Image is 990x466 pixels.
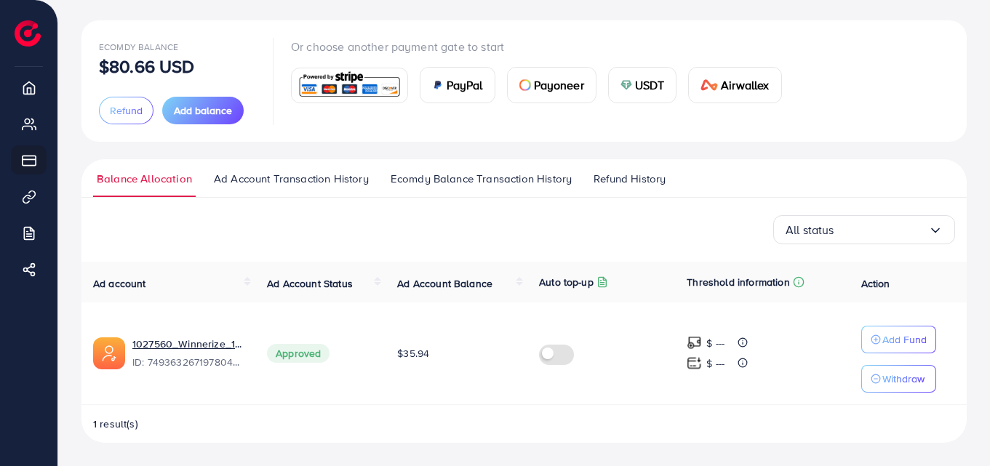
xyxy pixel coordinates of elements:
div: <span class='underline'>1027560_Winnerize_1744747938584</span></br>7493632671978045448 [132,337,244,370]
img: card [296,70,403,101]
iframe: Chat [928,401,979,455]
span: Action [861,276,890,291]
span: Ad Account Balance [397,276,492,291]
button: Add Fund [861,326,936,353]
span: Balance Allocation [97,171,192,187]
p: Withdraw [882,370,925,387]
button: Withdraw [861,365,936,393]
span: Airwallex [721,76,769,94]
span: Ad account [93,276,146,291]
span: USDT [635,76,665,94]
img: logo [15,20,41,47]
a: cardPayoneer [507,67,596,103]
p: Or choose another payment gate to start [291,38,794,55]
span: $35.94 [397,346,429,361]
p: $ --- [706,334,724,352]
img: card [700,79,718,91]
img: ic-ads-acc.e4c84228.svg [93,337,125,369]
img: card [519,79,531,91]
img: card [620,79,632,91]
p: Auto top-up [539,273,594,291]
button: Add balance [162,97,244,124]
p: Add Fund [882,331,927,348]
a: cardUSDT [608,67,677,103]
span: Payoneer [534,76,584,94]
button: Refund [99,97,153,124]
a: card [291,68,408,103]
input: Search for option [834,219,928,241]
span: Ad Account Status [267,276,353,291]
span: Refund History [594,171,666,187]
span: Ecomdy Balance [99,41,178,53]
div: Search for option [773,215,955,244]
img: top-up amount [687,335,702,350]
span: Ecomdy Balance Transaction History [391,171,572,187]
a: cardAirwallex [688,67,781,103]
span: PayPal [447,76,483,94]
span: All status [786,219,834,241]
p: $ --- [706,355,724,372]
a: cardPayPal [420,67,495,103]
p: $80.66 USD [99,57,195,75]
img: top-up amount [687,355,702,371]
p: Threshold information [687,273,789,291]
img: card [432,79,444,91]
span: Refund [110,103,143,118]
span: Ad Account Transaction History [214,171,369,187]
span: Add balance [174,103,232,118]
a: 1027560_Winnerize_1744747938584 [132,337,244,351]
span: Approved [267,344,330,363]
span: 1 result(s) [93,417,138,431]
span: ID: 7493632671978045448 [132,355,244,369]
